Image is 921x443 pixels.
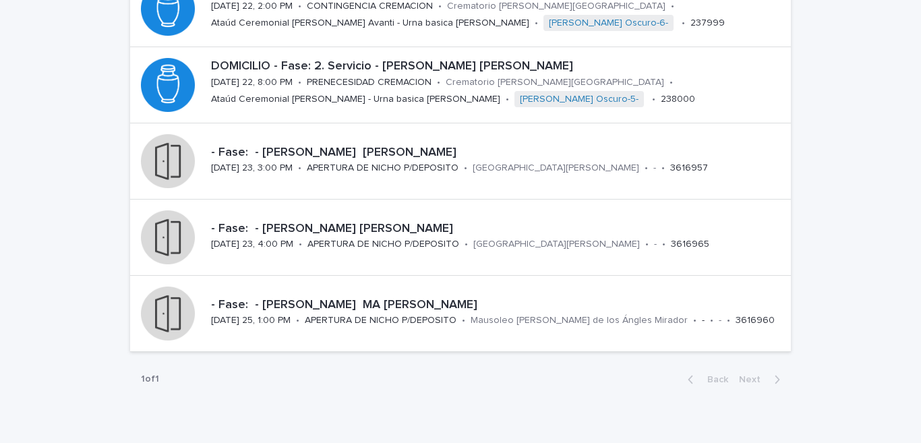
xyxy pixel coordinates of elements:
[211,222,785,237] p: - Fase: - [PERSON_NAME] [PERSON_NAME]
[438,1,442,12] p: •
[473,239,640,250] p: [GEOGRAPHIC_DATA][PERSON_NAME]
[462,315,465,326] p: •
[305,315,456,326] p: APERTURA DE NICHO P/DEPOSITO
[211,94,500,105] p: Ataúd Ceremonial [PERSON_NAME] - Urna basica [PERSON_NAME]
[130,123,791,200] a: - Fase: - [PERSON_NAME] [PERSON_NAME][DATE] 23, 3:00 PM•APERTURA DE NICHO P/DEPOSITO•[GEOGRAPHIC_...
[446,77,664,88] p: Crematorio [PERSON_NAME][GEOGRAPHIC_DATA]
[211,1,293,12] p: [DATE] 22, 2:00 PM
[653,163,656,174] p: -
[298,1,301,12] p: •
[727,315,730,326] p: •
[506,94,509,105] p: •
[211,59,785,74] p: DOMICILIO - Fase: 2. Servicio - [PERSON_NAME] [PERSON_NAME]
[736,315,775,326] p: 3616960
[671,239,709,250] p: 3616965
[645,239,649,250] p: •
[549,18,668,29] a: [PERSON_NAME] Oscuro-6-
[465,239,468,250] p: •
[739,375,769,384] span: Next
[130,363,170,396] p: 1 of 1
[307,163,458,174] p: APERTURA DE NICHO P/DEPOSITO
[211,315,291,326] p: [DATE] 25, 1:00 PM
[734,374,791,386] button: Next
[535,18,538,29] p: •
[464,163,467,174] p: •
[699,375,728,384] span: Back
[702,315,705,326] p: -
[211,298,785,313] p: - Fase: - [PERSON_NAME] MA [PERSON_NAME]
[437,77,440,88] p: •
[520,94,638,105] a: [PERSON_NAME] Oscuro-5-
[654,239,657,250] p: -
[307,239,459,250] p: APERTURA DE NICHO P/DEPOSITO
[471,315,688,326] p: Mausoleo [PERSON_NAME] de los Ángles Mirador
[661,163,665,174] p: •
[652,94,655,105] p: •
[670,163,708,174] p: 3616957
[682,18,685,29] p: •
[211,239,293,250] p: [DATE] 23, 4:00 PM
[670,77,673,88] p: •
[693,315,696,326] p: •
[211,163,293,174] p: [DATE] 23, 3:00 PM
[211,146,785,160] p: - Fase: - [PERSON_NAME] [PERSON_NAME]
[298,163,301,174] p: •
[299,239,302,250] p: •
[473,163,639,174] p: [GEOGRAPHIC_DATA][PERSON_NAME]
[690,18,725,29] p: 237999
[298,77,301,88] p: •
[677,374,734,386] button: Back
[296,315,299,326] p: •
[211,77,293,88] p: [DATE] 22, 8:00 PM
[661,94,695,105] p: 238000
[130,276,791,352] a: - Fase: - [PERSON_NAME] MA [PERSON_NAME][DATE] 25, 1:00 PM•APERTURA DE NICHO P/DEPOSITO•Mausoleo ...
[447,1,665,12] p: Crematorio [PERSON_NAME][GEOGRAPHIC_DATA]
[671,1,674,12] p: •
[307,1,433,12] p: CONTINGENCIA CREMACION
[662,239,665,250] p: •
[710,315,713,326] p: •
[130,200,791,276] a: - Fase: - [PERSON_NAME] [PERSON_NAME][DATE] 23, 4:00 PM•APERTURA DE NICHO P/DEPOSITO•[GEOGRAPHIC_...
[130,47,791,123] a: DOMICILIO - Fase: 2. Servicio - [PERSON_NAME] [PERSON_NAME][DATE] 22, 8:00 PM•PRENECESIDAD CREMAC...
[211,18,529,29] p: Ataúd Ceremonial [PERSON_NAME] Avanti - Urna basica [PERSON_NAME]
[719,315,721,326] p: -
[307,77,432,88] p: PRENECESIDAD CREMACION
[645,163,648,174] p: •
